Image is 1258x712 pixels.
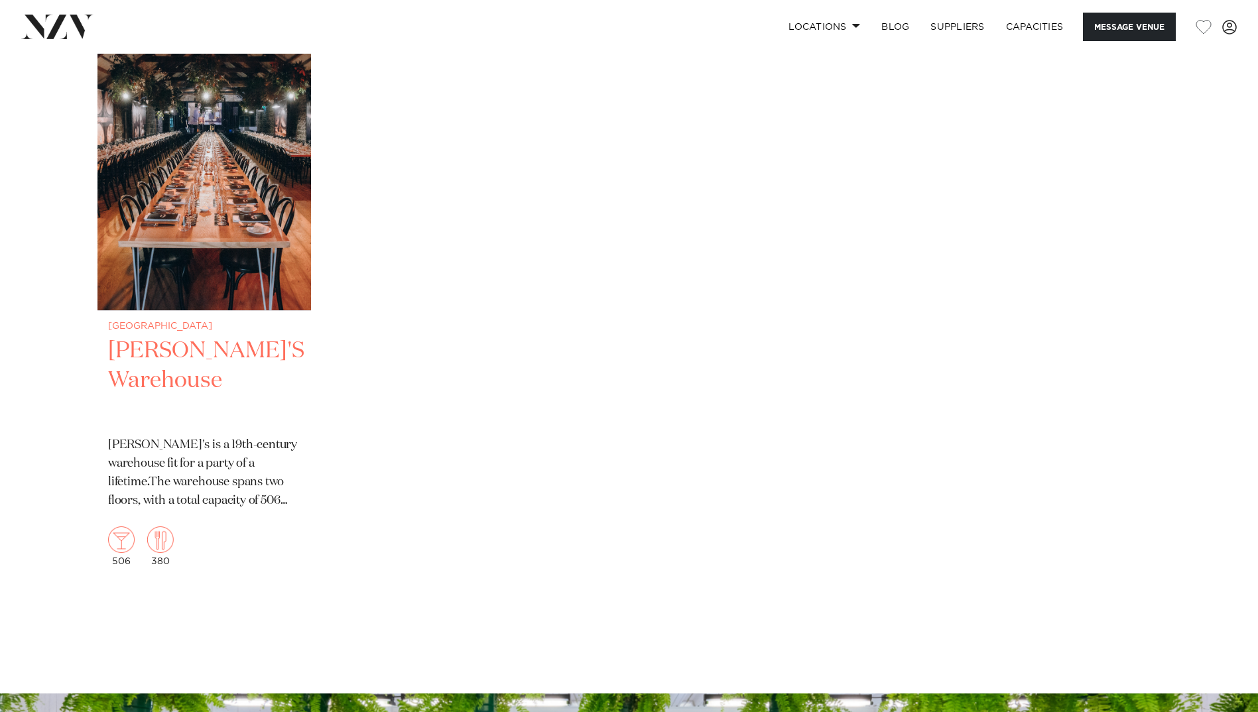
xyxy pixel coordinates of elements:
[920,13,995,41] a: SUPPLIERS
[97,24,311,576] a: [GEOGRAPHIC_DATA] [PERSON_NAME]'S Warehouse [PERSON_NAME]'s is a 19th-century warehouse fit for a...
[871,13,920,41] a: BLOG
[778,13,871,41] a: Locations
[147,526,174,553] img: dining.png
[108,322,300,331] small: [GEOGRAPHIC_DATA]
[1083,13,1176,41] button: Message Venue
[108,526,135,566] div: 506
[108,526,135,553] img: cocktail.png
[97,24,311,576] swiper-slide: 1 / 1
[108,336,300,426] h2: [PERSON_NAME]'S Warehouse
[995,13,1074,41] a: Capacities
[21,15,94,38] img: nzv-logo.png
[147,526,174,566] div: 380
[108,436,300,510] p: [PERSON_NAME]'s is a 19th-century warehouse fit for a party of a lifetime.The warehouse spans two...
